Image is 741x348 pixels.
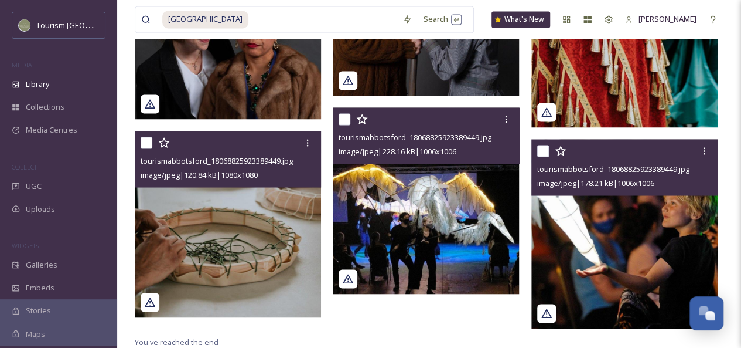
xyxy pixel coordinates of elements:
span: Tourism [GEOGRAPHIC_DATA] [36,19,141,31]
span: Stories [26,305,51,316]
span: You've reached the end [135,336,218,347]
span: Uploads [26,204,55,215]
img: Abbotsford_Snapsea.png [19,19,30,31]
span: [GEOGRAPHIC_DATA] [162,11,248,28]
a: [PERSON_NAME] [619,8,702,31]
span: Media Centres [26,124,77,136]
span: Collections [26,102,64,113]
span: tourismabbotsford_18068825923389449.jpg [339,131,491,142]
span: Library [26,79,49,90]
span: Maps [26,329,45,340]
span: WIDGETS [12,241,39,250]
span: image/jpeg | 178.21 kB | 1006 x 1006 [537,177,654,188]
span: [PERSON_NAME] [638,13,696,24]
span: tourismabbotsford_18068825923389449.jpg [537,163,689,174]
img: tourismabbotsford_18068825923389449.jpg [531,139,720,329]
img: tourismabbotsford_18068825923389449.jpg [135,131,321,317]
span: UGC [26,181,42,192]
div: Search [418,8,467,31]
span: image/jpeg | 228.16 kB | 1006 x 1006 [339,146,456,156]
span: Embeds [26,282,54,293]
img: tourismabbotsford_18068825923389449.jpg [333,107,519,294]
a: What's New [491,11,550,28]
span: COLLECT [12,163,37,171]
span: MEDIA [12,60,32,69]
span: tourismabbotsford_18068825923389449.jpg [141,155,293,165]
span: image/jpeg | 120.84 kB | 1080 x 1080 [141,169,258,180]
span: Galleries [26,259,57,271]
button: Open Chat [689,296,723,330]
